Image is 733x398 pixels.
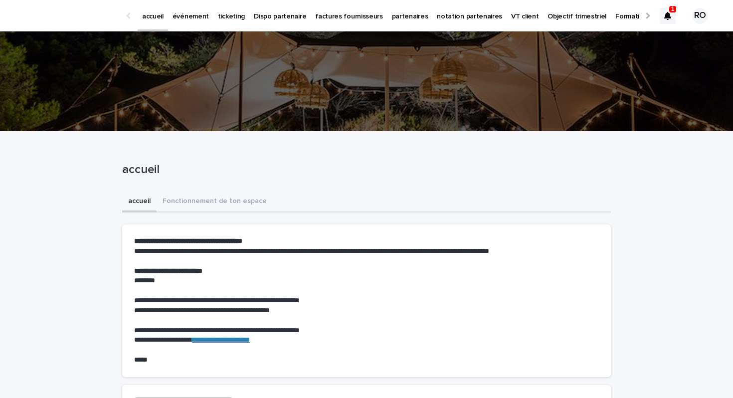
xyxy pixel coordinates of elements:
button: Fonctionnement de ton espace [157,192,273,212]
p: 1 [671,5,675,12]
p: accueil [122,163,607,177]
button: accueil [122,192,157,212]
div: 1 [660,8,676,24]
div: RO [692,8,708,24]
img: Ls34BcGeRexTGTNfXpUC [20,6,117,26]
